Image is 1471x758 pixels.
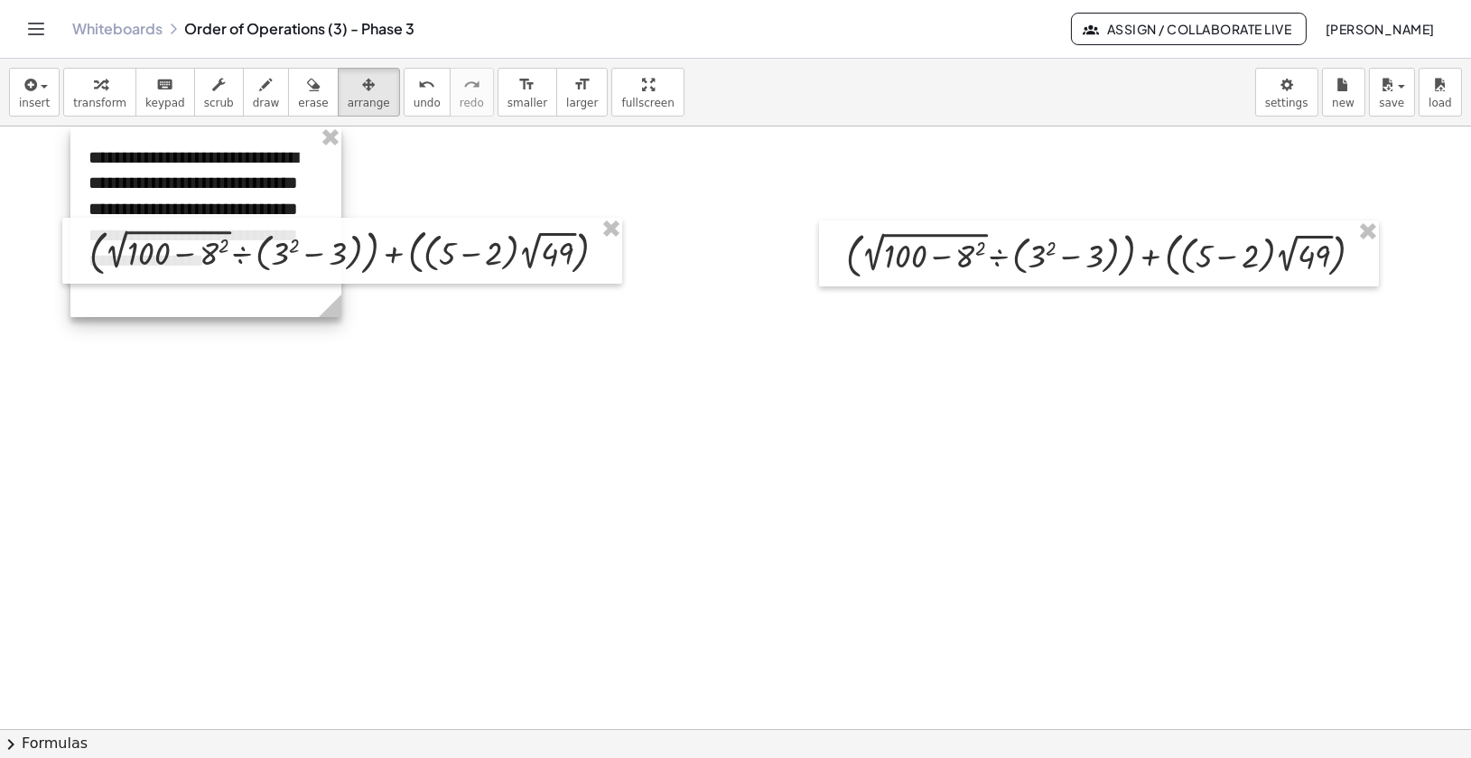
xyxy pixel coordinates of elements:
[1322,68,1365,117] button: new
[556,68,608,117] button: format_sizelarger
[22,14,51,43] button: Toggle navigation
[518,74,535,96] i: format_size
[1071,13,1307,45] button: Assign / Collaborate Live
[1429,97,1452,109] span: load
[1265,97,1308,109] span: settings
[338,68,400,117] button: arrange
[73,97,126,109] span: transform
[1325,21,1435,37] span: [PERSON_NAME]
[1310,13,1449,45] button: [PERSON_NAME]
[611,68,684,117] button: fullscreen
[145,97,185,109] span: keypad
[418,74,435,96] i: undo
[573,74,591,96] i: format_size
[507,97,547,109] span: smaller
[194,68,244,117] button: scrub
[348,97,390,109] span: arrange
[450,68,494,117] button: redoredo
[1369,68,1415,117] button: save
[498,68,557,117] button: format_sizesmaller
[566,97,598,109] span: larger
[621,97,674,109] span: fullscreen
[253,97,280,109] span: draw
[1419,68,1462,117] button: load
[460,97,484,109] span: redo
[404,68,451,117] button: undoundo
[1255,68,1318,117] button: settings
[463,74,480,96] i: redo
[1332,97,1355,109] span: new
[1086,21,1291,37] span: Assign / Collaborate Live
[135,68,195,117] button: keyboardkeypad
[243,68,290,117] button: draw
[156,74,173,96] i: keyboard
[288,68,338,117] button: erase
[298,97,328,109] span: erase
[72,20,163,38] a: Whiteboards
[414,97,441,109] span: undo
[204,97,234,109] span: scrub
[19,97,50,109] span: insert
[1379,97,1404,109] span: save
[63,68,136,117] button: transform
[9,68,60,117] button: insert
